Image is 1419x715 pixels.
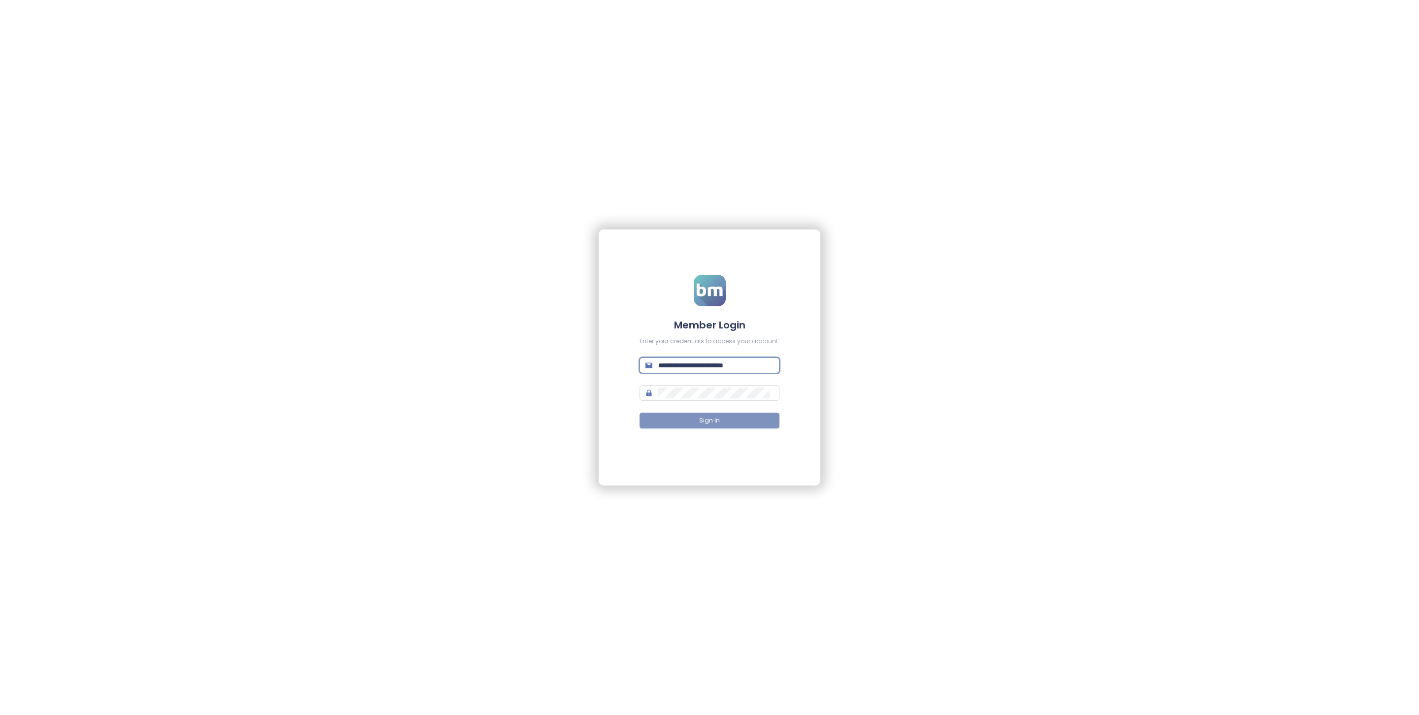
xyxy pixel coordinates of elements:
[699,416,720,425] span: Sign In
[645,362,652,369] span: mail
[640,337,779,346] div: Enter your credentials to access your account.
[645,390,652,396] span: lock
[640,318,779,332] h4: Member Login
[694,275,726,306] img: logo
[640,413,779,428] button: Sign In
